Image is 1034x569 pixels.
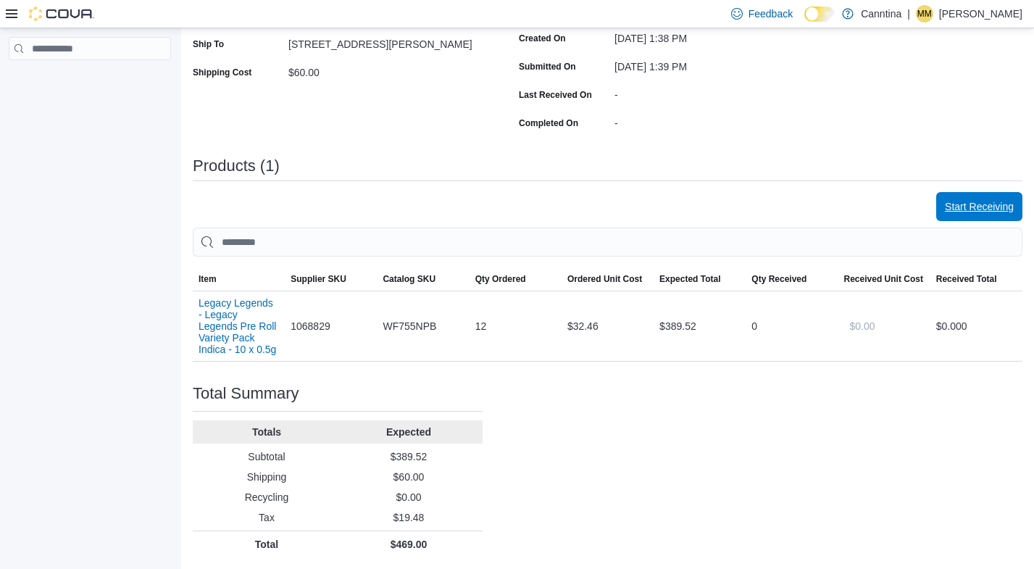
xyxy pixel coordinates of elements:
p: $469.00 [341,537,477,552]
div: [STREET_ADDRESS][PERSON_NAME] [288,33,483,50]
span: Item [199,273,217,285]
div: - [614,112,809,129]
button: Catalog SKU [377,267,469,291]
span: Received Unit Cost [844,273,923,285]
button: Item [193,267,285,291]
h3: Total Summary [193,385,299,402]
label: Last Received On [519,89,592,101]
p: Recycling [199,490,335,504]
p: Total [199,537,335,552]
span: Received Total [936,273,997,285]
button: Received Unit Cost [838,267,930,291]
button: $0.00 [844,312,881,341]
button: Received Total [930,267,1022,291]
span: Feedback [749,7,793,21]
div: 0 [746,312,838,341]
button: Ordered Unit Cost [562,267,654,291]
button: Expected Total [654,267,746,291]
span: Supplier SKU [291,273,346,285]
div: Morgan Meredith [916,5,933,22]
p: Subtotal [199,449,335,464]
p: [PERSON_NAME] [939,5,1022,22]
p: Canntina [861,5,901,22]
div: $0.00 0 [936,317,1017,335]
div: 12 [470,312,562,341]
img: Cova [29,7,94,21]
p: $19.48 [341,510,477,525]
span: Qty Ordered [475,273,526,285]
label: Shipping Cost [193,67,251,78]
p: Tax [199,510,335,525]
div: $60.00 [288,61,483,78]
p: Expected [341,425,477,439]
button: Qty Received [746,267,838,291]
button: Supplier SKU [285,267,377,291]
span: 1068829 [291,317,330,335]
span: Expected Total [659,273,720,285]
p: Totals [199,425,335,439]
span: Catalog SKU [383,273,435,285]
div: $389.52 [654,312,746,341]
span: $0.00 [850,319,875,333]
div: [DATE] 1:39 PM [614,55,809,72]
span: MM [917,5,932,22]
span: WF755NPB [383,317,436,335]
button: Start Receiving [936,192,1022,221]
p: $0.00 [341,490,477,504]
label: Submitted On [519,61,576,72]
label: Ship To [193,38,224,50]
button: Qty Ordered [470,267,562,291]
p: | [907,5,910,22]
label: Completed On [519,117,578,129]
p: Shipping [199,470,335,484]
label: Created On [519,33,566,44]
nav: Complex example [9,63,171,98]
div: [DATE] 1:38 PM [614,27,809,44]
div: $32.46 [562,312,654,341]
input: Dark Mode [804,7,835,22]
p: $389.52 [341,449,477,464]
h3: Products (1) [193,157,280,175]
div: - [614,83,809,101]
span: Qty Received [751,273,806,285]
p: $60.00 [341,470,477,484]
span: Start Receiving [945,199,1014,214]
span: Ordered Unit Cost [567,273,642,285]
button: Legacy Legends - Legacy Legends Pre Roll Variety Pack Indica - 10 x 0.5g [199,297,279,355]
